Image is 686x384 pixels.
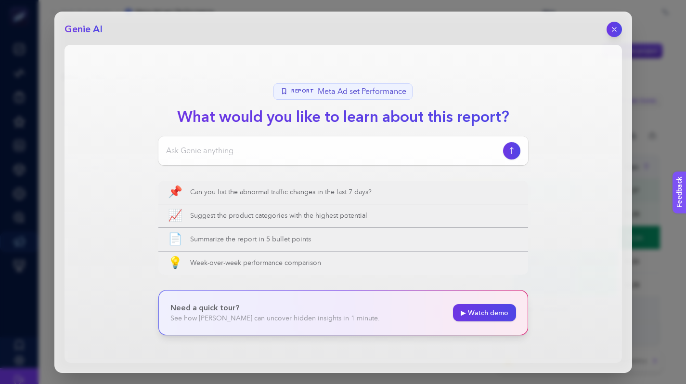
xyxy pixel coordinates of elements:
span: Feedback [6,3,37,11]
span: Week-over-week performance comparison [190,258,518,268]
input: Ask Genie anything... [166,145,499,157]
button: 📌Can you list the abnormal traffic changes in the last 7 days? [158,181,528,204]
button: 📄Summarize the report in 5 bullet points [158,228,528,251]
span: Summarize the report in 5 bullet points [190,235,518,244]
p: Need a quick tour? [170,302,380,314]
h2: Genie AI [65,23,103,36]
span: Can you list the abnormal traffic changes in the last 7 days? [190,187,518,197]
a: ▶ Watch demo [453,304,516,321]
span: 📈 [168,210,182,222]
h1: What would you like to learn about this report? [169,106,517,129]
span: Suggest the product categories with the highest potential [190,211,518,221]
span: 📄 [168,234,182,245]
span: 💡 [168,257,182,269]
span: 📌 [168,186,182,198]
button: 💡Week-over-week performance comparison [158,252,528,275]
span: Meta Ad set Performance [318,86,406,97]
span: Report [291,88,314,95]
button: 📈Suggest the product categories with the highest potential [158,204,528,227]
p: See how [PERSON_NAME] can uncover hidden insights in 1 minute. [170,314,380,323]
